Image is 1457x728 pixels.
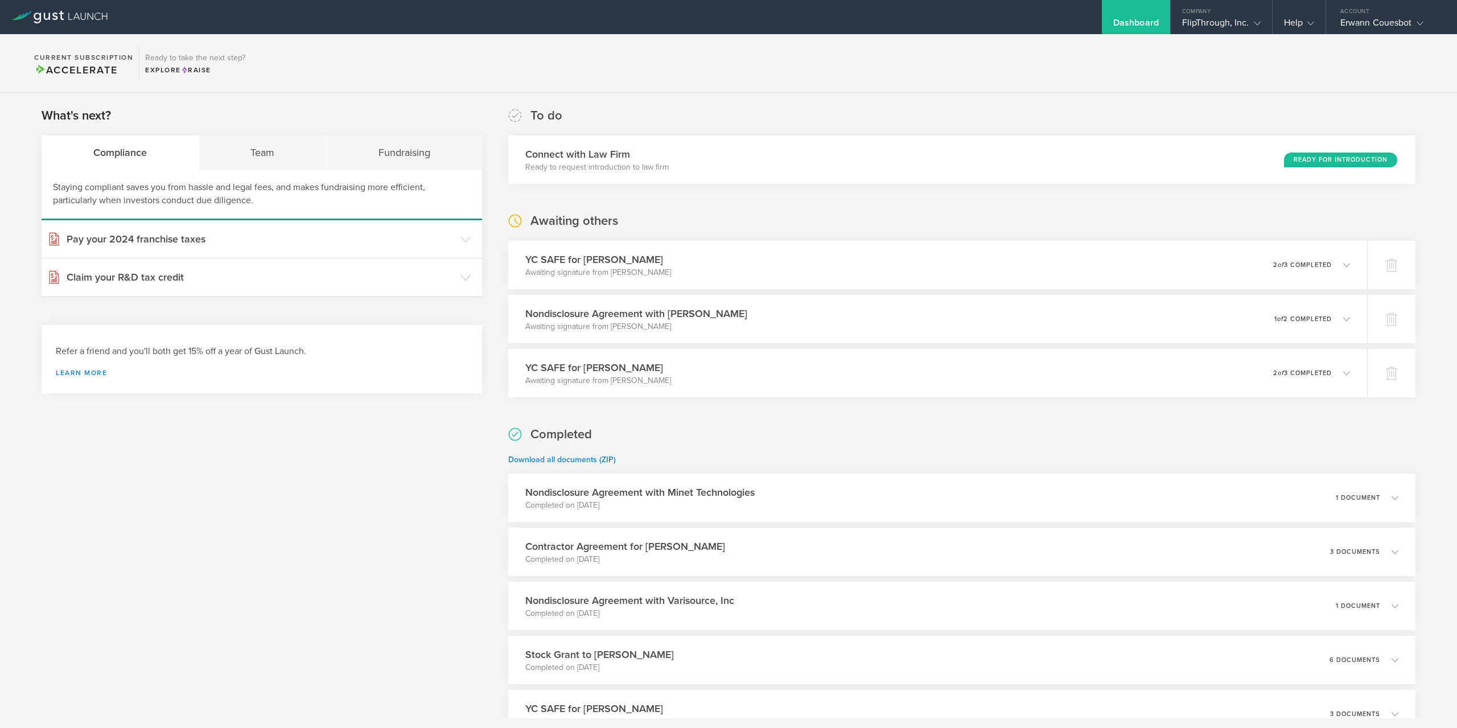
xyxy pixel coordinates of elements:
[42,108,111,124] h2: What's next?
[1278,369,1284,377] em: of
[199,135,327,170] div: Team
[508,135,1415,184] div: Connect with Law FirmReady to request introduction to law firmReady for Introduction
[525,321,747,332] p: Awaiting signature from [PERSON_NAME]
[145,65,245,75] div: Explore
[67,232,455,246] h3: Pay your 2024 franchise taxes
[525,375,671,386] p: Awaiting signature from [PERSON_NAME]
[525,500,755,511] p: Completed on [DATE]
[525,593,734,608] h3: Nondisclosure Agreement with Varisource, Inc
[56,345,468,358] h3: Refer a friend and you'll both get 15% off a year of Gust Launch.
[525,554,725,565] p: Completed on [DATE]
[525,267,671,278] p: Awaiting signature from [PERSON_NAME]
[1336,603,1380,609] p: 1 document
[525,252,671,267] h3: YC SAFE for [PERSON_NAME]
[1278,261,1284,269] em: of
[525,608,734,619] p: Completed on [DATE]
[525,539,725,554] h3: Contractor Agreement for [PERSON_NAME]
[42,170,482,220] div: Staying compliant saves you from hassle and legal fees, and makes fundraising more efficient, par...
[1182,17,1261,34] div: FlipThrough, Inc.
[525,306,747,321] h3: Nondisclosure Agreement with [PERSON_NAME]
[1284,17,1314,34] div: Help
[525,147,669,162] h3: Connect with Law Firm
[1336,495,1380,501] p: 1 document
[67,270,455,285] h3: Claim your R&D tax credit
[525,701,663,716] h3: YC SAFE for [PERSON_NAME]
[530,108,562,124] h2: To do
[1113,17,1159,34] div: Dashboard
[1330,657,1380,663] p: 6 documents
[1277,315,1283,323] em: of
[139,46,251,81] div: Ready to take the next step?ExploreRaise
[525,485,755,500] h3: Nondisclosure Agreement with Minet Technologies
[56,369,468,376] a: Learn more
[34,64,117,76] span: Accelerate
[181,66,211,74] span: Raise
[525,662,674,673] p: Completed on [DATE]
[525,647,674,662] h3: Stock Grant to [PERSON_NAME]
[145,54,245,62] h3: Ready to take the next step?
[530,426,592,443] h2: Completed
[1330,711,1380,717] p: 3 documents
[525,716,663,727] p: Completed on [DATE]
[508,455,616,464] a: Download all documents (ZIP)
[1274,316,1332,322] p: 1 2 completed
[1330,549,1380,555] p: 3 documents
[1273,262,1332,268] p: 2 3 completed
[34,54,133,61] h2: Current Subscription
[42,135,199,170] div: Compliance
[525,162,669,173] p: Ready to request introduction to law firm
[530,213,618,229] h2: Awaiting others
[1273,370,1332,376] p: 2 3 completed
[1340,17,1437,34] div: Erwann Couesbot
[327,135,482,170] div: Fundraising
[1284,153,1397,167] div: Ready for Introduction
[525,360,671,375] h3: YC SAFE for [PERSON_NAME]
